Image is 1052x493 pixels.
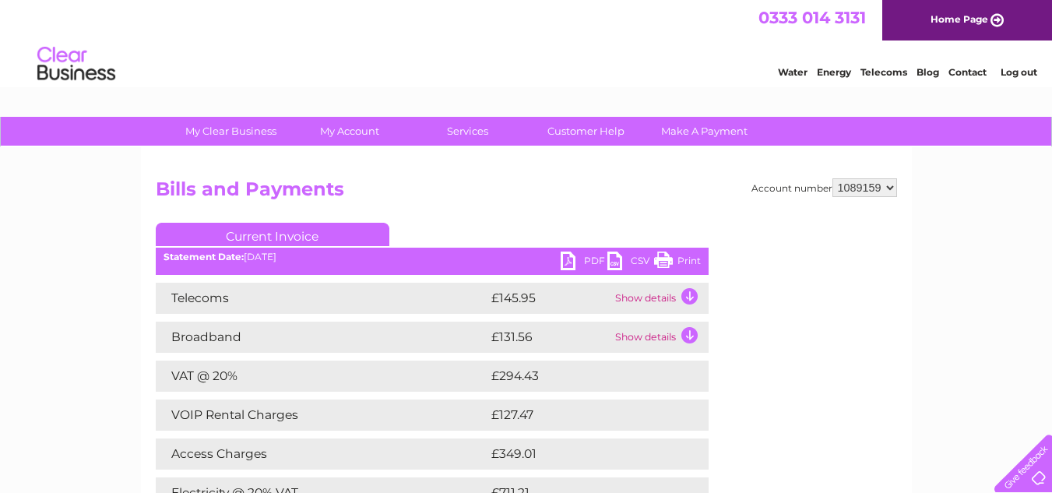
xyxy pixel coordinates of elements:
td: Show details [611,322,709,353]
h2: Bills and Payments [156,178,897,208]
a: Print [654,252,701,274]
a: Contact [948,66,987,78]
td: £127.47 [487,400,679,431]
td: Broadband [156,322,487,353]
img: logo.png [37,40,116,88]
a: Log out [1001,66,1037,78]
a: My Account [285,117,413,146]
a: PDF [561,252,607,274]
div: [DATE] [156,252,709,262]
a: Make A Payment [640,117,769,146]
a: Blog [917,66,939,78]
a: Services [403,117,532,146]
a: Telecoms [860,66,907,78]
td: Telecoms [156,283,487,314]
b: Statement Date: [164,251,244,262]
td: £131.56 [487,322,611,353]
div: Account number [751,178,897,197]
td: £349.01 [487,438,681,470]
a: CSV [607,252,654,274]
a: My Clear Business [167,117,295,146]
a: 0333 014 3131 [758,8,866,27]
a: Current Invoice [156,223,389,246]
div: Clear Business is a trading name of Verastar Limited (registered in [GEOGRAPHIC_DATA] No. 3667643... [159,9,895,76]
a: Customer Help [522,117,650,146]
td: Show details [611,283,709,314]
td: £294.43 [487,361,681,392]
a: Energy [817,66,851,78]
a: Water [778,66,807,78]
td: VOIP Rental Charges [156,400,487,431]
td: Access Charges [156,438,487,470]
td: £145.95 [487,283,611,314]
td: VAT @ 20% [156,361,487,392]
